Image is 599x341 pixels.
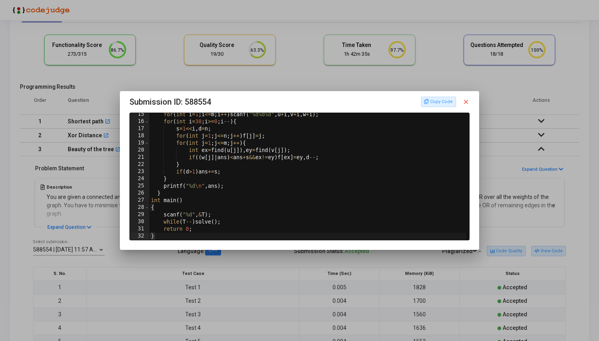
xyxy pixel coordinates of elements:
div: 21 [130,154,149,161]
div: 28 [130,204,149,211]
div: 26 [130,190,149,197]
div: 18 [130,133,149,140]
div: 25 [130,183,149,190]
div: 16 [130,118,149,125]
div: 15 [130,111,149,118]
span: Submission ID: 588554 [129,95,211,108]
div: 32 [130,233,149,240]
div: 31 [130,226,149,233]
div: 27 [130,197,149,204]
mat-icon: close [462,98,470,105]
button: Copy Code [421,97,456,107]
div: 23 [130,168,149,175]
div: 19 [130,140,149,147]
div: 29 [130,211,149,218]
div: 24 [130,175,149,183]
div: 17 [130,125,149,133]
div: 20 [130,147,149,154]
div: 22 [130,161,149,168]
div: 30 [130,218,149,226]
